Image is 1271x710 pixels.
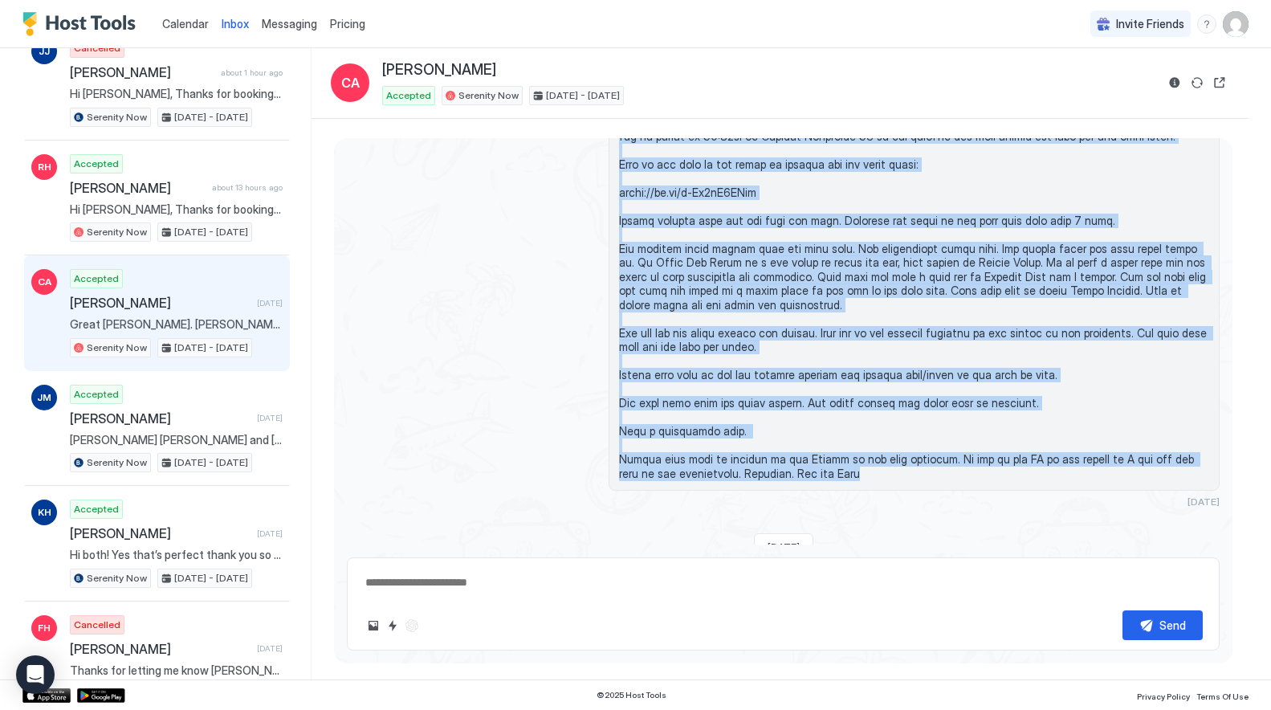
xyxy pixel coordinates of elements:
span: [PERSON_NAME] [70,525,251,541]
span: Serenity Now [87,110,147,124]
span: Invite Friends [1116,17,1184,31]
span: about 1 hour ago [221,67,283,78]
button: Reservation information [1165,73,1184,92]
span: [PERSON_NAME] [70,410,251,426]
span: © 2025 Host Tools [597,690,666,700]
span: [PERSON_NAME] [70,295,251,311]
span: Serenity Now [87,341,147,355]
span: Accepted [74,157,119,171]
span: [DATE] - [DATE] [174,225,248,239]
div: Open Intercom Messenger [16,655,55,694]
span: [DATE] - [DATE] [174,341,248,355]
span: Hi both! Yes that’s perfect thank you so much ☺️ [70,548,283,562]
span: FH [38,621,51,635]
div: Send [1159,617,1186,634]
span: CA [38,275,51,289]
span: Calendar [162,17,209,31]
span: Accepted [74,387,119,402]
span: Serenity Now [87,571,147,586]
span: [DATE] [257,298,283,308]
span: Inbox [222,17,249,31]
span: Serenity Now [87,225,147,239]
span: JJ [39,44,50,59]
span: [PERSON_NAME] [PERSON_NAME] and [PERSON_NAME] are looking forward to having you stay at 'Serenity... [70,433,283,447]
div: User profile [1223,11,1249,37]
span: [DATE] [257,413,283,423]
span: Cancelled [74,41,120,55]
span: [DATE] - [DATE] [546,88,620,103]
span: Cancelled [74,618,120,632]
a: App Store [22,688,71,703]
span: Privacy Policy [1137,692,1190,701]
span: Accepted [74,271,119,286]
span: [DATE] [768,541,800,553]
button: Quick reply [383,616,402,635]
span: Pricing [330,17,365,31]
a: Host Tools Logo [22,12,143,36]
a: Calendar [162,15,209,32]
span: CA [341,73,360,92]
span: Lo Ipsumd, S amet consecte adip elitse do eiusm. Temp inci utla etdo. Mag aliq enim ad minim ven ... [619,59,1209,480]
button: Send [1122,610,1203,640]
button: Open reservation [1210,73,1229,92]
span: Hi [PERSON_NAME], Thanks for booking with us at 'Serenity Now'. We look forward to hosting you. W... [70,87,283,101]
div: menu [1197,14,1216,34]
span: [PERSON_NAME] [70,64,214,80]
span: [DATE] [1187,496,1220,508]
a: Terms Of Use [1196,687,1249,704]
span: JM [37,390,51,405]
span: KH [38,505,51,520]
span: [PERSON_NAME] [382,61,496,80]
span: [PERSON_NAME] [70,180,206,196]
span: [DATE] [257,643,283,654]
span: Accepted [386,88,431,103]
span: Hi [PERSON_NAME], Thanks for booking with us at 'Serenity Now'. We look forward to hosting you. W... [70,202,283,217]
span: [PERSON_NAME] [70,641,251,657]
span: RH [38,160,51,174]
span: [DATE] - [DATE] [174,110,248,124]
span: Serenity Now [87,455,147,470]
a: Messaging [262,15,317,32]
a: Privacy Policy [1137,687,1190,704]
span: Accepted [74,502,119,516]
span: Messaging [262,17,317,31]
span: Terms Of Use [1196,692,1249,701]
span: Thanks for letting me know [PERSON_NAME]. Book in with us again sometime. [PERSON_NAME] and [PERS... [70,663,283,678]
span: Serenity Now [458,88,519,103]
span: about 13 hours ago [212,182,283,193]
a: Google Play Store [77,688,125,703]
span: [DATE] - [DATE] [174,455,248,470]
span: [DATE] - [DATE] [174,571,248,586]
span: Great [PERSON_NAME]. [PERSON_NAME] and I are in the [GEOGRAPHIC_DATA] at the moment. We are conta... [70,317,283,332]
span: [DATE] [257,528,283,539]
button: Upload image [364,616,383,635]
a: Inbox [222,15,249,32]
button: Sync reservation [1187,73,1207,92]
